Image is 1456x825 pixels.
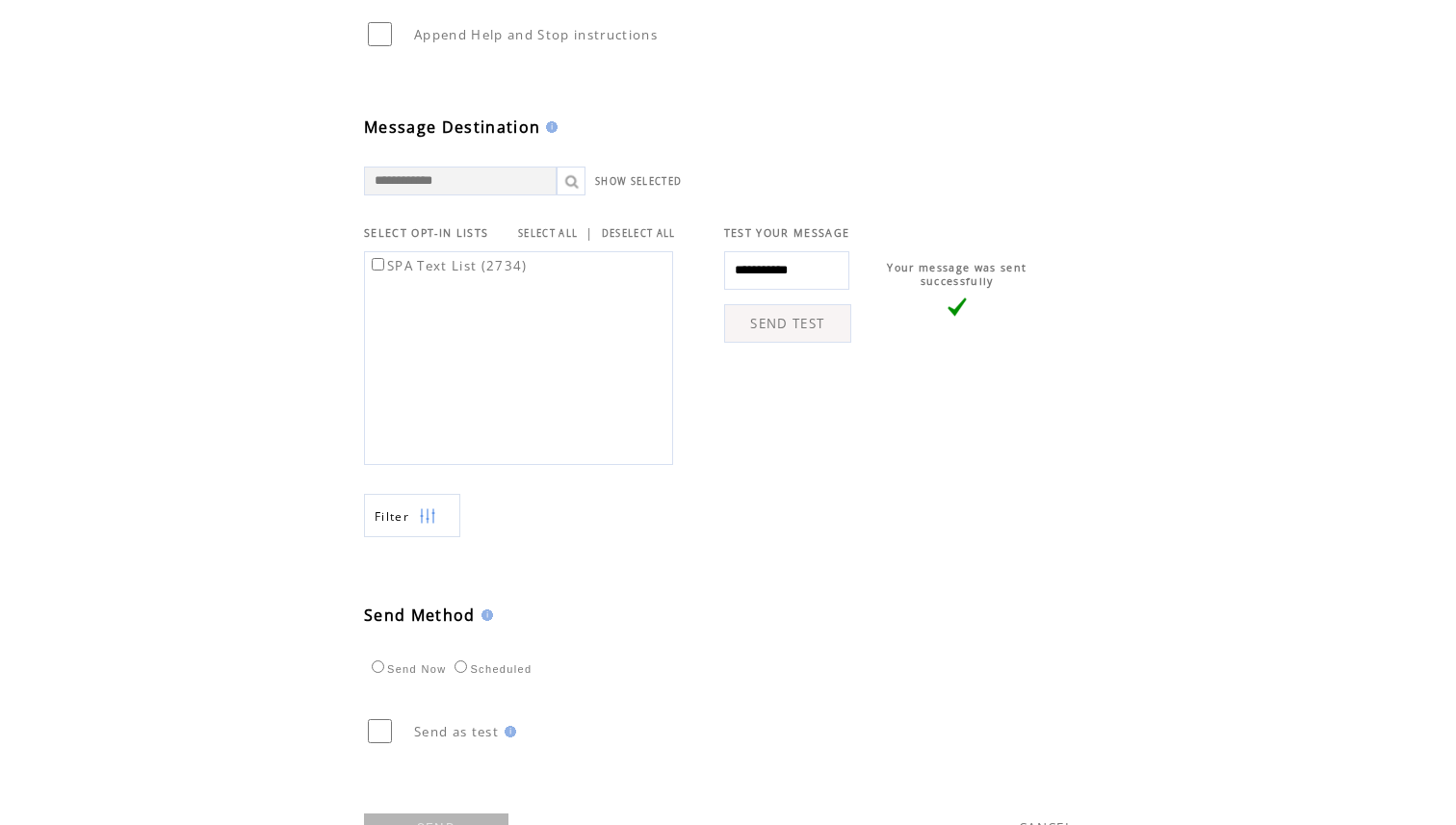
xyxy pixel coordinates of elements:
span: Append Help and Stop instructions [414,26,658,43]
span: | [585,224,593,242]
img: help.gif [476,609,493,621]
a: SHOW SELECTED [595,175,682,188]
img: filters.png [419,495,436,538]
img: help.gif [499,726,516,737]
img: help.gif [540,121,558,133]
label: Scheduled [450,663,532,675]
span: Show filters [375,508,409,525]
span: Send Method [364,605,476,626]
a: SELECT ALL [518,227,578,240]
a: SEND TEST [724,304,851,343]
a: DESELECT ALL [602,227,676,240]
input: Scheduled [455,660,467,673]
span: SELECT OPT-IN LISTS [364,226,488,240]
span: Message Destination [364,116,540,138]
img: vLarge.png [948,297,967,317]
span: TEST YOUR MESSAGE [724,226,850,240]
input: SPA Text List (2734) [372,258,384,271]
span: Your message was sent successfully [887,261,1027,288]
label: SPA Text List (2734) [368,257,528,274]
span: Send as test [414,723,499,740]
a: Filter [364,494,460,537]
input: Send Now [372,660,384,673]
label: Send Now [367,663,446,675]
